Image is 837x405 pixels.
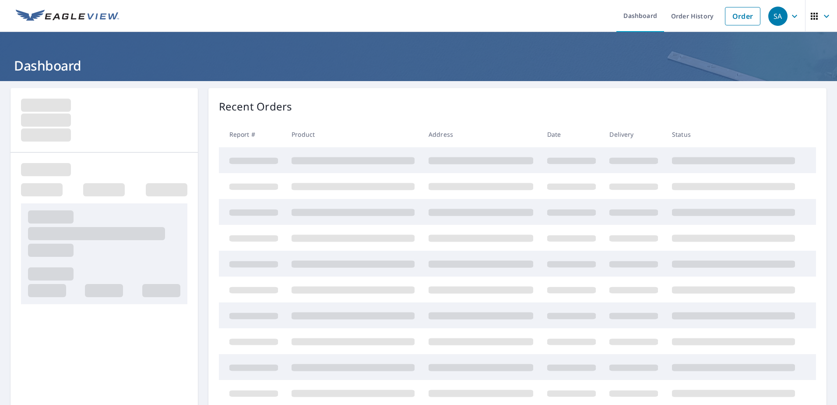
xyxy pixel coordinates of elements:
th: Delivery [602,121,665,147]
img: EV Logo [16,10,119,23]
h1: Dashboard [11,57,826,75]
th: Date [540,121,603,147]
div: SA [768,7,788,26]
p: Recent Orders [219,99,292,114]
a: Order [725,7,760,25]
th: Report # [219,121,285,147]
th: Status [665,121,802,147]
th: Address [422,121,540,147]
th: Product [285,121,422,147]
